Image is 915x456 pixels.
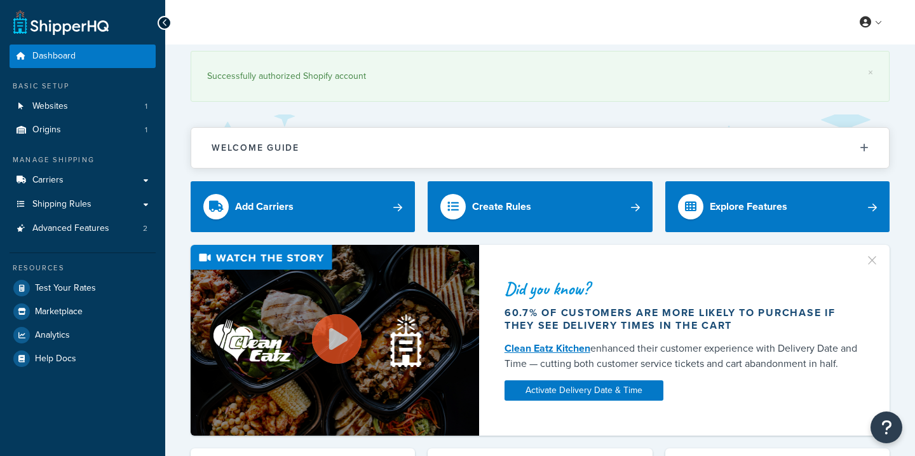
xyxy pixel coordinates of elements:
a: Dashboard [10,45,156,68]
a: Analytics [10,324,156,347]
a: Clean Eatz Kitchen [505,341,590,356]
div: 60.7% of customers are more likely to purchase if they see delivery times in the cart [505,307,859,332]
li: Websites [10,95,156,118]
span: Help Docs [35,354,76,364]
div: Resources [10,263,156,273]
div: Basic Setup [10,81,156,92]
a: Add Carriers [191,181,415,232]
a: Advanced Features2 [10,217,156,240]
a: Activate Delivery Date & Time [505,380,663,401]
div: Successfully authorized Shopify account [207,67,873,85]
span: Test Your Rates [35,283,96,294]
a: Marketplace [10,300,156,323]
span: Analytics [35,330,70,341]
div: Add Carriers [235,198,294,216]
a: Carriers [10,169,156,192]
a: Test Your Rates [10,277,156,300]
div: Create Rules [472,198,531,216]
span: Advanced Features [32,223,109,234]
span: Dashboard [32,51,76,62]
a: Explore Features [665,181,890,232]
button: Open Resource Center [871,411,902,443]
h2: Welcome Guide [212,143,299,153]
span: 1 [145,101,147,112]
span: Carriers [32,175,64,186]
div: Explore Features [710,198,787,216]
div: Did you know? [505,280,859,298]
li: Origins [10,118,156,142]
div: Manage Shipping [10,155,156,165]
a: Help Docs [10,347,156,370]
a: Origins1 [10,118,156,142]
a: Shipping Rules [10,193,156,216]
a: Create Rules [428,181,652,232]
a: × [868,67,873,78]
span: Websites [32,101,68,112]
span: 2 [143,223,147,234]
li: Advanced Features [10,217,156,240]
a: Websites1 [10,95,156,118]
img: Video thumbnail [191,245,479,435]
span: Marketplace [35,307,83,317]
span: 1 [145,125,147,135]
button: Welcome Guide [191,128,889,168]
span: Shipping Rules [32,199,91,210]
span: Origins [32,125,61,135]
div: enhanced their customer experience with Delivery Date and Time — cutting both customer service ti... [505,341,859,371]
